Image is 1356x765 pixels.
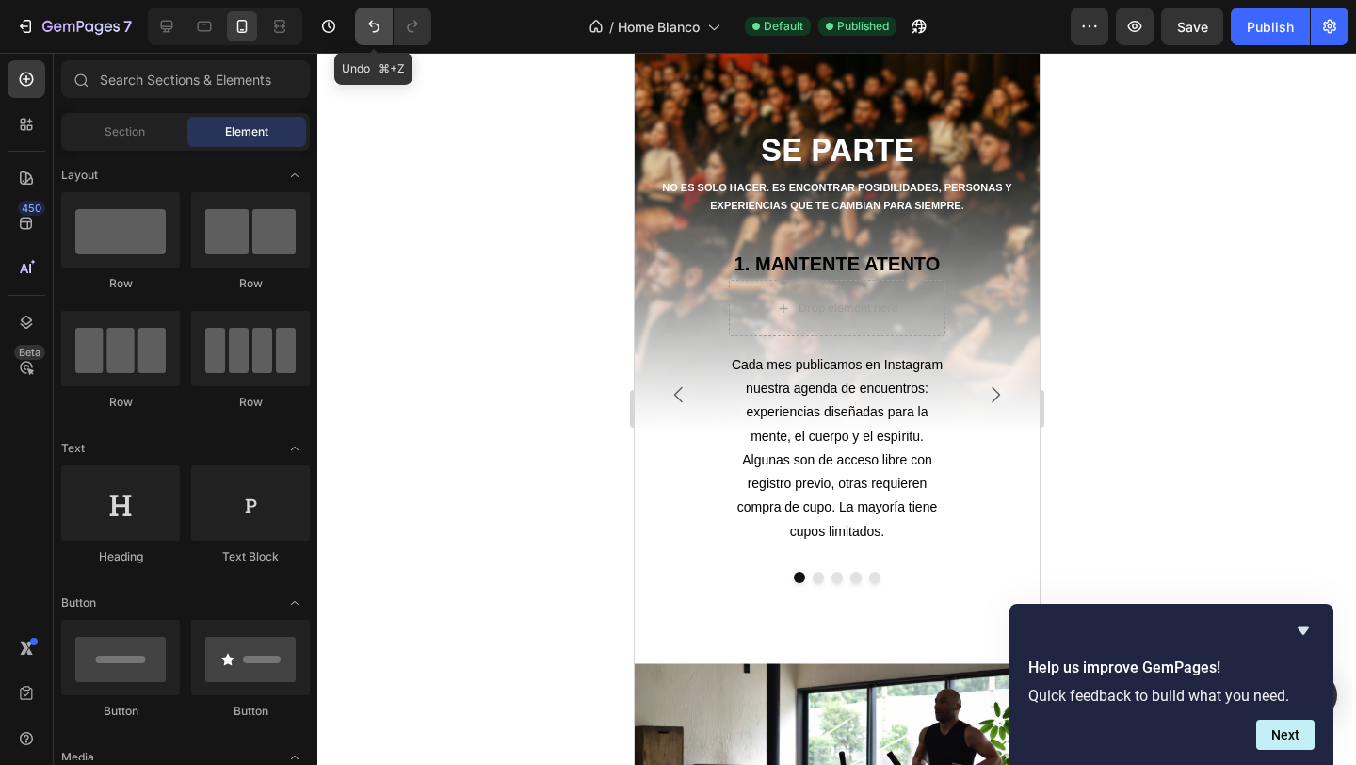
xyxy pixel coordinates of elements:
input: Search Sections & Elements [61,60,310,98]
button: Next question [1256,720,1315,750]
div: Row [191,394,310,411]
div: Publish [1247,17,1294,37]
div: 450 [18,201,45,216]
span: Toggle open [280,433,310,464]
span: Section [105,123,145,140]
button: Hide survey [1292,619,1315,642]
span: Home Blanco [618,17,700,37]
span: Element [225,123,268,140]
span: Text [61,440,85,457]
div: Button [191,703,310,720]
div: Undo/Redo [355,8,431,45]
span: Layout [61,167,98,184]
div: Heading [61,548,180,565]
span: Toggle open [280,160,310,190]
button: Save [1161,8,1223,45]
span: Default [764,18,803,35]
div: Beta [14,345,45,360]
p: 7 [123,15,132,38]
div: Text Block [191,548,310,565]
span: Button [61,594,96,611]
span: Published [837,18,889,35]
div: Button [61,703,180,720]
iframe: Design area [635,53,1040,765]
p: Quick feedback to build what you need. [1028,687,1315,705]
span: Toggle open [280,588,310,618]
h2: Help us improve GemPages! [1028,657,1315,679]
button: Publish [1231,8,1310,45]
span: Save [1177,19,1208,35]
div: Row [61,275,180,292]
div: Help us improve GemPages! [1028,619,1315,750]
span: / [609,17,614,37]
div: Row [61,394,180,411]
div: Row [191,275,310,292]
button: 7 [8,8,140,45]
